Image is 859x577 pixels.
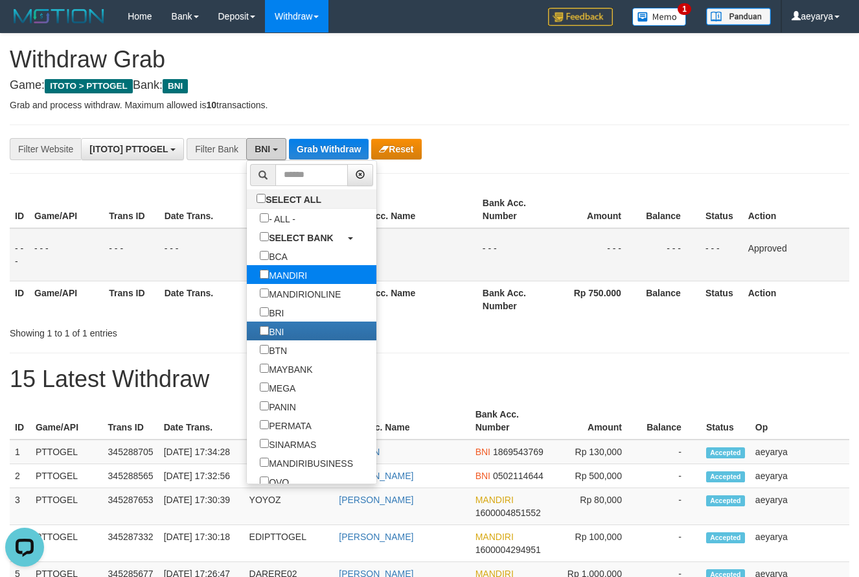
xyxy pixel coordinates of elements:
th: Amount [552,191,641,228]
th: Balance [641,281,700,318]
th: Action [743,191,849,228]
td: [DATE] 17:34:28 [159,440,244,464]
td: - [641,525,701,562]
td: - - - [339,228,477,281]
th: User ID [244,403,334,440]
td: Rp 100,000 [555,525,641,562]
img: Feedback.jpg [548,8,613,26]
th: Trans ID [103,403,159,440]
td: - - - [104,228,159,281]
label: - ALL - [247,209,308,228]
span: BNI [163,79,188,93]
label: MANDIRI [247,265,320,284]
th: Bank Acc. Number [477,281,552,318]
td: aeyarya [750,488,849,525]
input: BCA [260,251,269,260]
th: Date Trans. [159,281,249,318]
td: - - - [10,228,29,281]
input: MEGA [260,383,269,392]
label: BNI [247,322,297,340]
input: BNI [260,326,269,335]
input: SINARMAS [260,439,269,448]
th: Status [701,403,750,440]
input: PERMATA [260,420,269,429]
span: 1 [678,3,691,15]
th: Op [750,403,849,440]
td: aeyarya [750,464,849,488]
td: 2 [10,464,30,488]
input: SELECT BANK [260,232,269,241]
input: MANDIRIBUSINESS [260,458,269,467]
td: [DATE] 17:30:18 [159,525,244,562]
th: Game/API [30,403,103,440]
th: ID [10,403,30,440]
h4: Game: Bank: [10,79,849,92]
span: Copy 1869543769 to clipboard [493,447,544,457]
th: Game/API [29,191,104,228]
span: MANDIRI [475,495,514,505]
td: - [641,440,701,464]
td: PTTOGEL [30,464,103,488]
input: - ALL - [260,213,269,222]
label: BTN [247,340,300,359]
td: 345288565 [103,464,159,488]
img: Button%20Memo.svg [632,8,687,26]
button: Grab Withdraw [289,139,369,159]
label: SINARMAS [247,434,329,453]
td: 1 [10,440,30,464]
button: [ITOTO] PTTOGEL [81,138,184,160]
a: [PERSON_NAME] [339,495,413,505]
div: Filter Bank [187,138,246,160]
th: Trans ID [104,191,159,228]
th: Date Trans. [159,403,244,440]
a: SELECT BANK [247,228,376,246]
label: SELECT ALL [247,189,334,208]
input: SELECT ALL [257,194,266,203]
td: Approved [743,228,849,281]
td: Rp 80,000 [555,488,641,525]
img: panduan.png [706,8,771,25]
td: aeyarya [750,525,849,562]
a: [PERSON_NAME] [339,532,413,542]
button: BNI [246,138,286,160]
button: Reset [371,139,421,159]
span: Accepted [706,471,745,482]
td: [DATE] 17:30:39 [159,488,244,525]
span: BNI [255,144,270,154]
th: Balance [641,403,701,440]
td: - - - [700,228,743,281]
label: OVO [247,472,302,491]
th: Action [743,281,849,318]
td: - [641,488,701,525]
span: MANDIRI [475,532,514,542]
th: Status [700,281,743,318]
label: MAYBANK [247,359,325,378]
th: Bank Acc. Number [470,403,555,440]
span: Accepted [706,447,745,458]
td: YANO07 [244,464,334,488]
label: BCA [247,246,301,265]
td: GOPLA [244,440,334,464]
td: - - - [159,228,249,281]
td: PTTOGEL [30,488,103,525]
td: - - - [29,228,104,281]
span: BNI [475,447,490,457]
td: 345288705 [103,440,159,464]
th: Game/API [29,281,104,318]
input: PANIN [260,401,269,410]
input: BRI [260,307,269,316]
td: EDIPTTOGEL [244,525,334,562]
td: - - - [641,228,700,281]
th: Date Trans. [159,191,249,228]
th: Bank Acc. Name [334,403,470,440]
strong: 10 [206,100,216,110]
label: PERMATA [247,416,325,434]
b: SELECT BANK [269,233,334,243]
td: [DATE] 17:32:56 [159,464,244,488]
p: Grab and process withdraw. Maximum allowed is transactions. [10,99,849,112]
th: Rp 750.000 [552,281,641,318]
button: Open LiveChat chat widget [5,5,44,44]
span: Copy 1600004294951 to clipboard [475,545,541,555]
td: PTTOGEL [30,440,103,464]
label: MEGA [247,378,308,397]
